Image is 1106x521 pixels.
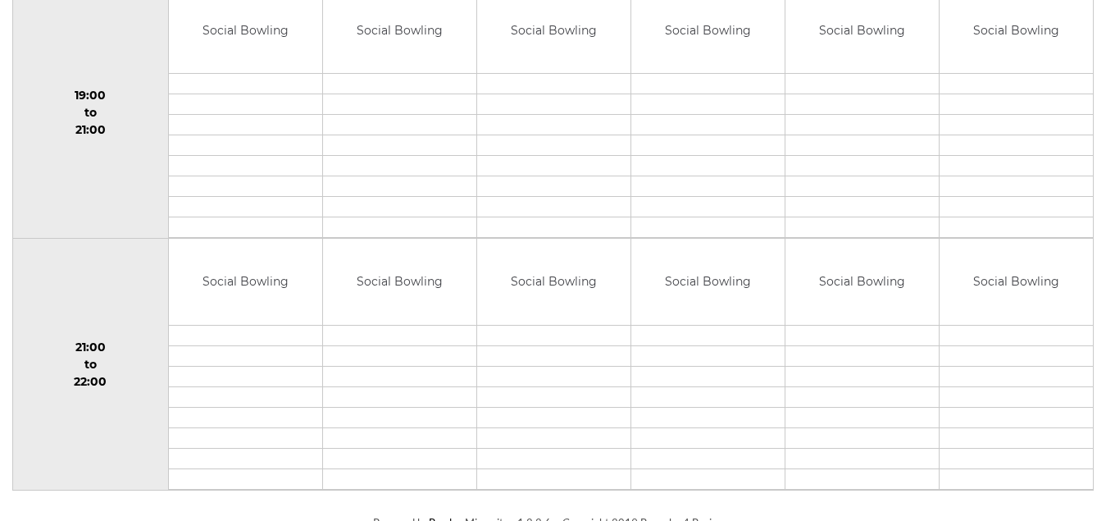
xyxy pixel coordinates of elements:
[785,239,939,325] td: Social Bowling
[940,239,1093,325] td: Social Bowling
[477,239,630,325] td: Social Bowling
[631,239,785,325] td: Social Bowling
[13,239,169,491] td: 21:00 to 22:00
[169,239,322,325] td: Social Bowling
[323,239,476,325] td: Social Bowling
